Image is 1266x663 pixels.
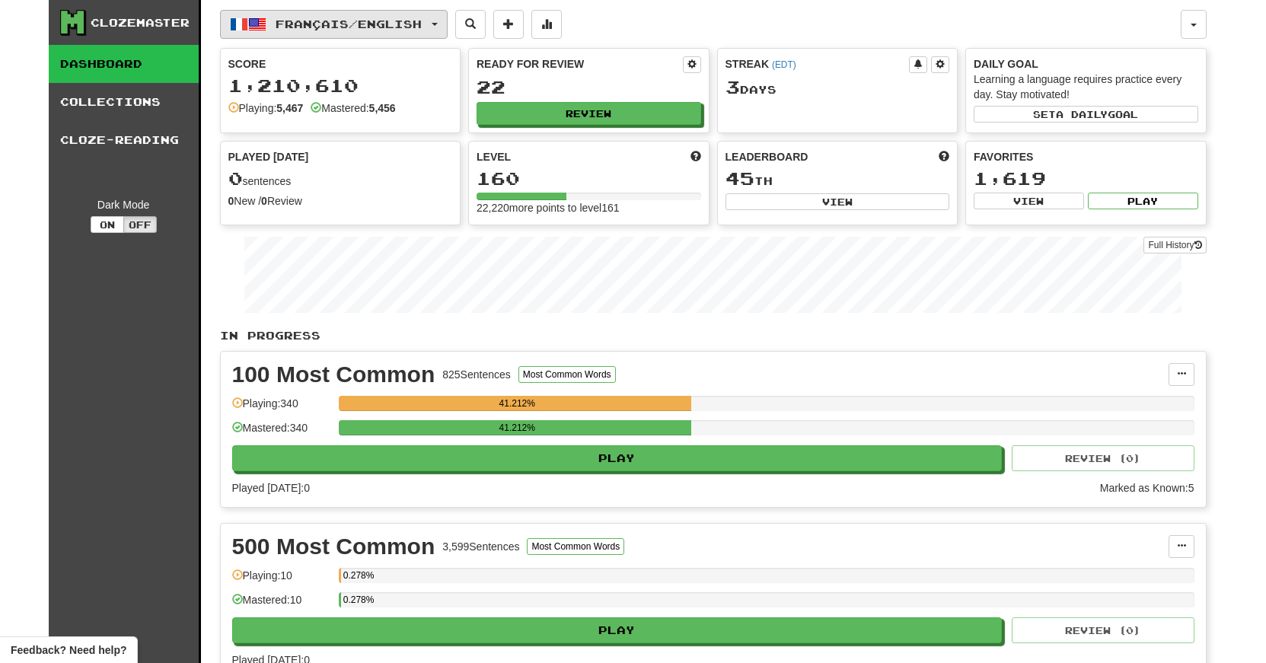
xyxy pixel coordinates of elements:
[725,76,740,97] span: 3
[518,366,616,383] button: Most Common Words
[442,539,519,554] div: 3,599 Sentences
[725,149,808,164] span: Leaderboard
[261,195,267,207] strong: 0
[232,420,331,445] div: Mastered: 340
[228,195,234,207] strong: 0
[60,197,187,212] div: Dark Mode
[531,10,562,39] button: More stats
[220,10,448,39] button: Français/English
[1100,480,1194,496] div: Marked as Known: 5
[228,193,453,209] div: New / Review
[477,169,701,188] div: 160
[974,193,1084,209] button: View
[232,482,310,494] span: Played [DATE]: 0
[1012,445,1194,471] button: Review (0)
[974,56,1198,72] div: Daily Goal
[772,59,796,70] a: (EDT)
[1012,617,1194,643] button: Review (0)
[1143,237,1206,253] a: Full History
[493,10,524,39] button: Add sentence to collection
[974,72,1198,102] div: Learning a language requires practice every day. Stay motivated!
[232,535,435,558] div: 500 Most Common
[477,149,511,164] span: Level
[725,167,754,189] span: 45
[477,56,683,72] div: Ready for Review
[232,396,331,421] div: Playing: 340
[725,169,950,189] div: th
[11,642,126,658] span: Open feedback widget
[49,121,199,159] a: Cloze-Reading
[527,538,624,555] button: Most Common Words
[311,100,395,116] div: Mastered:
[232,617,1003,643] button: Play
[477,102,701,125] button: Review
[232,568,331,593] div: Playing: 10
[123,216,157,233] button: Off
[220,328,1207,343] p: In Progress
[91,216,124,233] button: On
[974,169,1198,188] div: 1,619
[232,363,435,386] div: 100 Most Common
[232,592,331,617] div: Mastered: 10
[232,445,1003,471] button: Play
[276,102,303,114] strong: 5,467
[343,396,691,411] div: 41.212%
[228,149,309,164] span: Played [DATE]
[228,56,453,72] div: Score
[455,10,486,39] button: Search sentences
[228,169,453,189] div: sentences
[228,167,243,189] span: 0
[49,45,199,83] a: Dashboard
[442,367,511,382] div: 825 Sentences
[725,78,950,97] div: Day s
[276,18,422,30] span: Français / English
[228,100,304,116] div: Playing:
[49,83,199,121] a: Collections
[1088,193,1198,209] button: Play
[477,78,701,97] div: 22
[343,420,691,435] div: 41.212%
[690,149,701,164] span: Score more points to level up
[725,193,950,210] button: View
[1056,109,1108,120] span: a daily
[477,200,701,215] div: 22,220 more points to level 161
[369,102,396,114] strong: 5,456
[939,149,949,164] span: This week in points, UTC
[725,56,910,72] div: Streak
[974,149,1198,164] div: Favorites
[974,106,1198,123] button: Seta dailygoal
[228,76,453,95] div: 1,210,610
[91,15,190,30] div: Clozemaster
